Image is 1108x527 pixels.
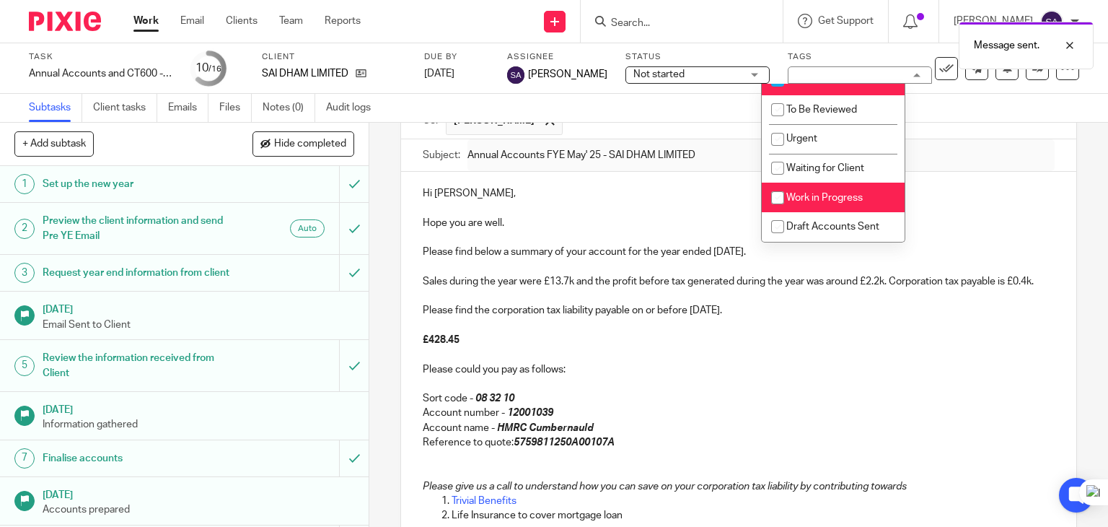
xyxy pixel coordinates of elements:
img: svg%3E [507,66,524,84]
p: SAI DHAM LIMITED [262,66,348,81]
h1: Review the information received from Client [43,347,231,384]
a: Reports [325,14,361,28]
a: Team [279,14,303,28]
div: 5 [14,356,35,376]
a: Client tasks [93,94,157,122]
a: Emails [168,94,208,122]
p: Please could you pay as follows: [423,362,1055,377]
p: Reference to quote: [423,435,1055,450]
span: To Be Reviewed [786,105,857,115]
a: Subtasks [29,94,82,122]
span: [DATE] [424,69,454,79]
p: Hope you are well. [423,216,1055,230]
a: Clients [226,14,258,28]
p: Life Insurance to cover mortgage loan [452,508,1055,523]
a: Audit logs [326,94,382,122]
label: Client [262,51,406,63]
a: Work [133,14,159,28]
span: Hide completed [274,139,346,150]
div: 1 [14,174,35,194]
label: Task [29,51,173,63]
em: Please give us a call to understand how you can save on your corporation tax liability by contrib... [423,482,907,492]
label: Due by [424,51,489,63]
p: Account number - [423,406,1055,420]
p: Message sent. [974,38,1039,53]
div: 7 [14,448,35,469]
div: Annual Accounts and CT600 - (SPV) [29,66,173,81]
p: Account name - [423,421,1055,435]
div: 2 [14,219,35,239]
p: Sales during the year were £13.7k and the profit before tax generated during the year was around ... [423,274,1055,289]
button: Hide completed [252,131,354,156]
div: Auto [290,219,325,238]
em: HMRC Cumbernauld [497,423,594,433]
h1: Request year end information from client [43,262,231,284]
a: Files [219,94,252,122]
span: Work in Progress [786,193,863,203]
h1: Preview the client information and send Pre YE Email [43,210,231,247]
span: Urgent [786,134,817,144]
h1: Set up the new year [43,173,231,195]
p: Please find below a summary of your account for the year ended [DATE]. [423,245,1055,259]
h1: [DATE] [43,299,354,317]
p: Please find the corporation tax liability payable on or before [DATE]. [423,303,1055,318]
span: Draft Accounts Sent [786,222,879,232]
a: Email [180,14,204,28]
small: /16 [208,65,221,73]
label: Subject: [423,148,460,162]
p: Email Sent to Client [43,318,354,332]
a: Trivial Benefits [452,496,516,506]
img: svg%3E [1040,10,1063,33]
em: 08 32 10 [475,393,514,404]
p: Sort code - [423,391,1055,406]
p: Information gathered [43,417,354,432]
p: Hi [PERSON_NAME], [423,186,1055,201]
span: [PERSON_NAME] [528,67,607,82]
h1: Finalise accounts [43,448,231,469]
div: 10 [195,60,221,77]
p: Accounts prepared [43,502,354,517]
h1: [DATE] [43,484,354,502]
span: Waiting for Client [786,163,864,173]
h1: [DATE] [43,399,354,417]
strong: £428.45 [423,335,460,345]
button: + Add subtask [14,131,94,156]
img: Pixie [29,12,101,31]
div: 3 [14,263,35,283]
em: 5759811250A00107A [514,437,615,448]
label: Assignee [507,51,607,63]
span: Not started [633,69,685,79]
a: Notes (0) [263,94,315,122]
em: 12001039 [507,408,553,418]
